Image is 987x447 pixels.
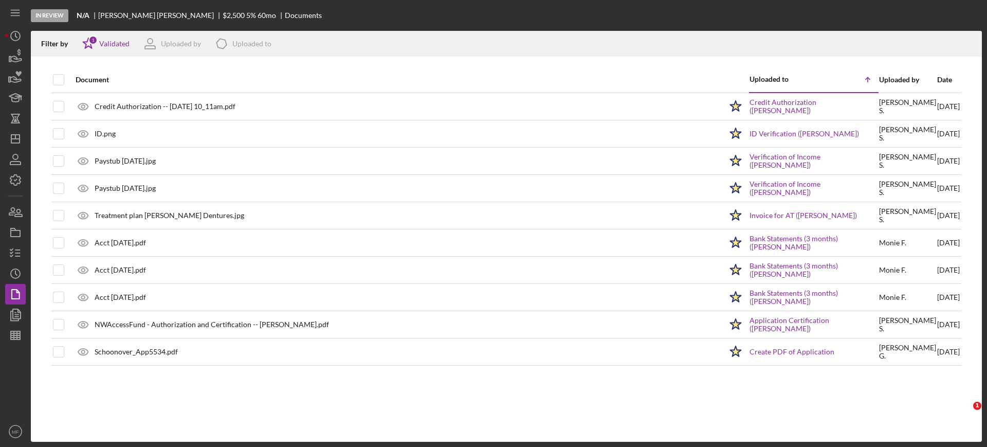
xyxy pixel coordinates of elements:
[879,180,936,196] div: [PERSON_NAME] S .
[95,348,178,356] div: Schoonover_App5534.pdf
[88,35,98,45] div: 1
[879,316,936,333] div: [PERSON_NAME] S .
[41,40,76,48] div: Filter by
[99,40,130,48] div: Validated
[879,266,906,274] div: Monie F .
[879,126,936,142] div: [PERSON_NAME] S .
[879,98,936,115] div: [PERSON_NAME] S .
[750,153,878,169] a: Verification of Income ([PERSON_NAME])
[223,11,245,20] span: $2,500
[937,339,960,365] div: [DATE]
[95,184,156,192] div: Paystub [DATE].jpg
[232,40,271,48] div: Uploaded to
[750,180,878,196] a: Verification of Income ([PERSON_NAME])
[879,76,936,84] div: Uploaded by
[937,230,960,256] div: [DATE]
[937,76,960,84] div: Date
[77,11,89,20] b: N/A
[750,235,878,251] a: Bank Statements (3 months) ([PERSON_NAME])
[879,344,936,360] div: [PERSON_NAME] G .
[95,239,146,247] div: Acct [DATE].pdf
[95,293,146,301] div: Acct [DATE].pdf
[879,153,936,169] div: [PERSON_NAME] S .
[750,130,859,138] a: ID Verification ([PERSON_NAME])
[937,148,960,174] div: [DATE]
[937,257,960,283] div: [DATE]
[937,312,960,337] div: [DATE]
[95,157,156,165] div: Paystub [DATE].jpg
[952,402,977,426] iframe: Intercom live chat
[973,402,981,410] span: 1
[750,98,878,115] a: Credit Authorization ([PERSON_NAME])
[750,211,857,220] a: Invoice for AT ([PERSON_NAME])
[937,94,960,120] div: [DATE]
[879,293,906,301] div: Monie F .
[937,121,960,147] div: [DATE]
[879,239,906,247] div: Monie F .
[161,40,201,48] div: Uploaded by
[750,316,878,333] a: Application Certification ([PERSON_NAME])
[31,9,68,22] div: In Review
[95,102,235,111] div: Credit Authorization -- [DATE] 10_11am.pdf
[879,207,936,224] div: [PERSON_NAME] S .
[246,11,256,20] div: 5 %
[258,11,276,20] div: 60 mo
[750,75,814,83] div: Uploaded to
[95,211,244,220] div: Treatment plan [PERSON_NAME] Dentures.jpg
[937,203,960,228] div: [DATE]
[285,11,322,20] div: Documents
[750,348,834,356] a: Create PDF of Application
[95,320,329,329] div: NWAccessFund - Authorization and Certification -- [PERSON_NAME].pdf
[750,289,878,306] a: Bank Statements (3 months) ([PERSON_NAME])
[12,429,19,435] text: MF
[937,175,960,201] div: [DATE]
[98,11,223,20] div: [PERSON_NAME] [PERSON_NAME]
[5,421,26,442] button: MF
[750,262,878,278] a: Bank Statements (3 months) ([PERSON_NAME])
[937,284,960,310] div: [DATE]
[95,266,146,274] div: Acct [DATE].pdf
[95,130,116,138] div: ID.png
[76,76,722,84] div: Document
